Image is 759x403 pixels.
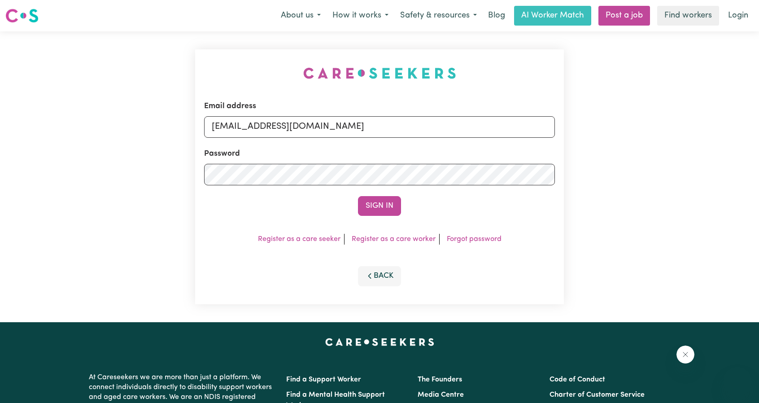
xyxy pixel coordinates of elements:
a: The Founders [418,376,462,383]
a: Find workers [657,6,719,26]
a: Register as a care worker [352,236,436,243]
img: Careseekers logo [5,8,39,24]
button: Back [358,266,401,286]
a: Forgot password [447,236,502,243]
button: Sign In [358,196,401,216]
a: Careseekers home page [325,338,434,346]
input: Email address [204,116,555,137]
a: AI Worker Match [514,6,591,26]
a: Careseekers logo [5,5,39,26]
button: How it works [327,6,394,25]
label: Email address [204,101,256,112]
iframe: Button to launch messaging window [723,367,752,396]
button: Safety & resources [394,6,483,25]
span: Need any help? [5,6,54,13]
a: Code of Conduct [550,376,605,383]
a: Register as a care seeker [258,236,340,243]
a: Post a job [598,6,650,26]
a: Blog [483,6,510,26]
iframe: Close message [676,346,694,364]
a: Media Centre [418,391,464,399]
a: Charter of Customer Service [550,391,645,399]
button: About us [275,6,327,25]
a: Login [723,6,754,26]
label: Password [204,148,240,160]
a: Find a Support Worker [286,376,361,383]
